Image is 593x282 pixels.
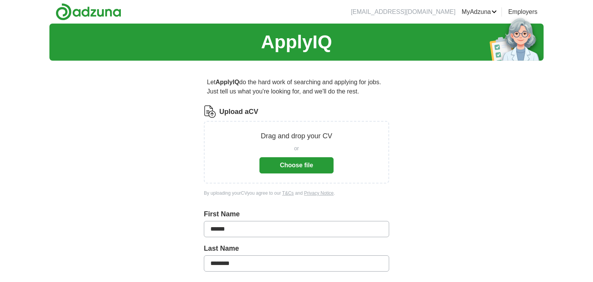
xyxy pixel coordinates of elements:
[204,209,389,219] label: First Name
[56,3,121,20] img: Adzuna logo
[204,243,389,254] label: Last Name
[282,190,294,196] a: T&Cs
[219,107,258,117] label: Upload a CV
[508,7,537,17] a: Employers
[259,157,334,173] button: Choose file
[294,144,299,153] span: or
[204,190,389,197] div: By uploading your CV you agree to our and .
[261,28,332,56] h1: ApplyIQ
[204,105,216,118] img: CV Icon
[215,79,239,85] strong: ApplyIQ
[261,131,332,141] p: Drag and drop your CV
[462,7,497,17] a: MyAdzuna
[204,75,389,99] p: Let do the hard work of searching and applying for jobs. Just tell us what you're looking for, an...
[351,7,456,17] li: [EMAIL_ADDRESS][DOMAIN_NAME]
[304,190,334,196] a: Privacy Notice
